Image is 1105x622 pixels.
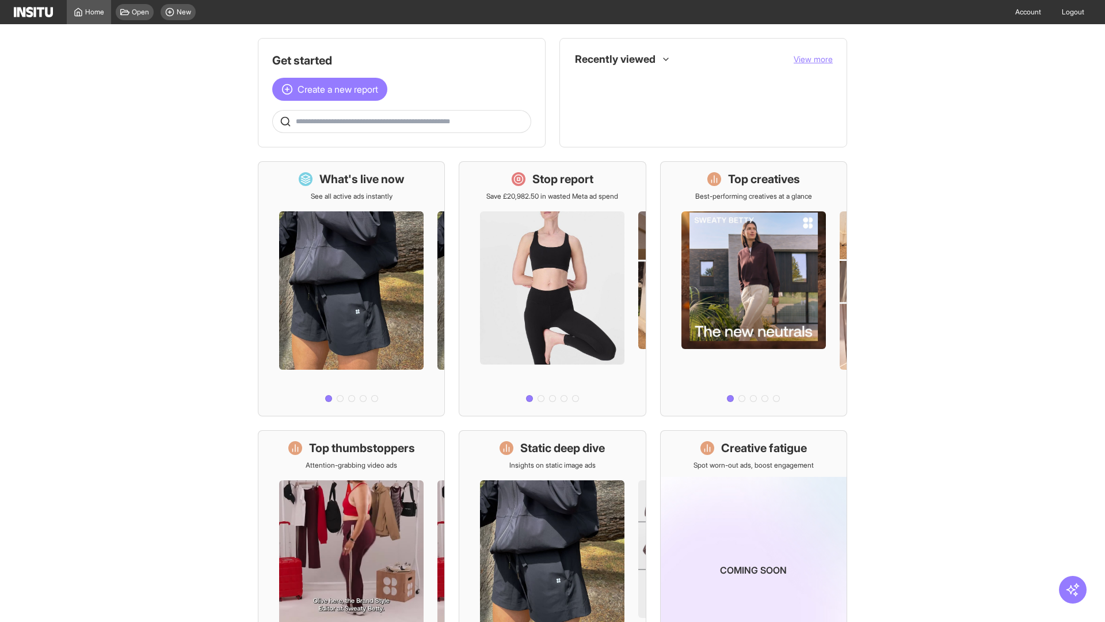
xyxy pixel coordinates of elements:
[177,7,191,17] span: New
[306,461,397,470] p: Attention-grabbing video ads
[459,161,646,416] a: Stop reportSave £20,982.50 in wasted Meta ad spend
[85,7,104,17] span: Home
[794,54,833,65] button: View more
[728,171,800,187] h1: Top creatives
[599,78,824,87] span: Placements
[132,7,149,17] span: Open
[599,78,635,87] span: Placements
[272,78,387,101] button: Create a new report
[794,54,833,64] span: View more
[532,171,593,187] h1: Stop report
[272,52,531,69] h1: Get started
[578,75,592,89] div: Insights
[509,461,596,470] p: Insights on static image ads
[14,7,53,17] img: Logo
[660,161,847,416] a: Top creativesBest-performing creatives at a glance
[486,192,618,201] p: Save £20,982.50 in wasted Meta ad spend
[520,440,605,456] h1: Static deep dive
[258,161,445,416] a: What's live nowSee all active ads instantly
[695,192,812,201] p: Best-performing creatives at a glance
[311,192,393,201] p: See all active ads instantly
[319,171,405,187] h1: What's live now
[309,440,415,456] h1: Top thumbstoppers
[298,82,378,96] span: Create a new report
